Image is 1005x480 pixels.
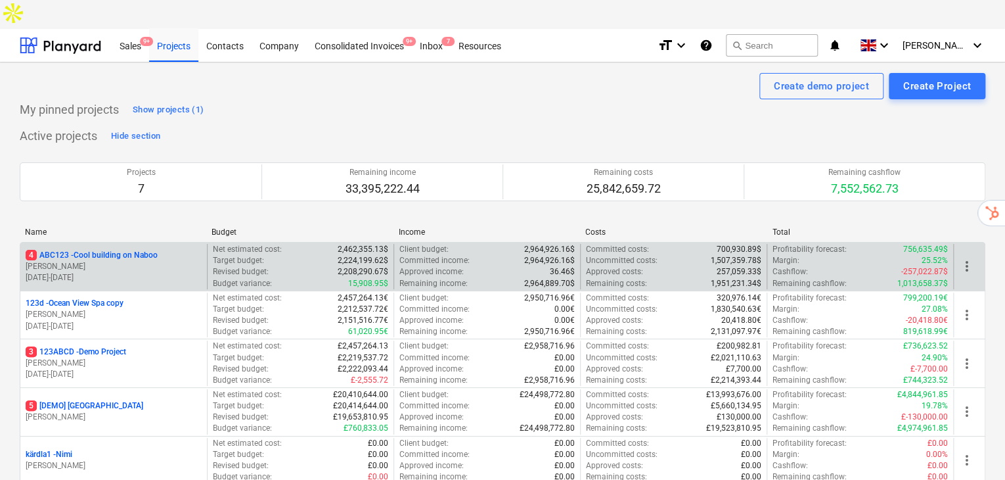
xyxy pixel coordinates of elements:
p: Revised budget : [213,460,269,471]
div: Income [399,228,575,237]
p: Remaining income : [399,423,468,434]
button: Create demo project [759,73,883,99]
span: more_vert [959,356,975,372]
p: 2,457,264.13€ [338,293,388,304]
p: Client budget : [399,244,449,255]
p: £0.00 [927,438,948,449]
p: Target budget : [213,255,264,266]
p: £2,457,264.13 [338,341,388,352]
a: Inbox7 [412,29,451,62]
p: -257,022.87$ [901,266,948,277]
p: Cashflow : [772,364,808,375]
p: Remaining cashflow : [772,423,847,434]
p: Margin : [772,304,799,315]
p: Committed costs : [586,341,649,352]
p: £-2,555.72 [351,375,388,386]
p: £0.00 [368,460,388,471]
p: £0.00 [927,460,948,471]
div: 4ABC123 -Cool building on Naboo[PERSON_NAME][DATE]-[DATE] [26,250,202,283]
a: Contacts [198,29,252,62]
i: keyboard_arrow_down [673,37,689,53]
p: £0.00 [554,412,575,423]
p: 2,131,097.97€ [711,326,761,337]
p: ABC123 - Cool building on Naboo [26,250,158,261]
p: Margin : [772,400,799,412]
p: Active projects [20,128,97,144]
p: 2,462,355.13$ [338,244,388,255]
p: £7,700.00 [726,364,761,375]
p: Margin : [772,449,799,460]
p: Remaining costs : [586,278,647,289]
p: £5,660,134.95 [711,400,761,412]
div: Inbox [412,28,451,62]
div: Costs [585,228,761,237]
p: Committed income : [399,400,470,412]
p: 2,224,199.62$ [338,255,388,266]
p: Uncommitted costs : [586,304,658,315]
div: 3123ABCD -Demo Project[PERSON_NAME][DATE]-[DATE] [26,347,202,380]
p: £-130,000.00 [901,412,948,423]
p: 0.00€ [554,315,575,326]
button: Create Project [889,73,985,99]
p: Approved income : [399,412,464,423]
p: Remaining costs [587,167,661,178]
a: Company [252,29,307,62]
p: Net estimated cost : [213,341,282,352]
p: 33,395,222.44 [346,181,420,197]
p: Remaining cashflow : [772,326,847,337]
p: 36.46$ [550,266,575,277]
div: Total [772,228,949,237]
p: 2,208,290.67$ [338,266,388,277]
p: Client budget : [399,438,449,449]
button: Hide section [108,126,164,147]
a: Sales9+ [112,29,149,62]
p: Remaining costs : [586,326,647,337]
p: Net estimated cost : [213,244,282,255]
p: Profitability forecast : [772,389,847,400]
div: Consolidated Invoices [307,28,412,62]
div: 5[DEMO] [GEOGRAPHIC_DATA][PERSON_NAME] [26,400,202,423]
span: more_vert [959,307,975,323]
i: Knowledge base [700,37,713,53]
p: £2,958,716.96 [524,375,575,386]
p: £736,623.52 [903,341,948,352]
p: £0.00 [368,449,388,460]
p: £0.00 [554,460,575,471]
p: 7,552,562.73 [828,181,901,197]
p: Revised budget : [213,412,269,423]
p: 25,842,659.72 [587,181,661,197]
span: 3 [26,347,37,357]
p: [DEMO] [GEOGRAPHIC_DATA] [26,400,143,412]
p: Cashflow : [772,412,808,423]
p: Committed income : [399,255,470,266]
p: Budget variance : [213,278,272,289]
p: £2,021,110.63 [711,352,761,364]
button: Search [726,34,818,57]
p: Client budget : [399,293,449,304]
p: Remaining costs : [586,375,647,386]
p: 15,908.95$ [348,278,388,289]
p: Margin : [772,255,799,266]
p: Budget variance : [213,375,272,386]
p: 1,951,231.34$ [711,278,761,289]
p: Committed income : [399,352,470,364]
p: Committed costs : [586,293,649,304]
p: Committed costs : [586,438,649,449]
p: Margin : [772,352,799,364]
p: 2,964,889.70$ [524,278,575,289]
p: Profitability forecast : [772,293,847,304]
div: Show projects (1) [133,103,204,118]
i: format_size [658,37,673,53]
div: Budget [212,228,388,237]
p: Remaining income [346,167,420,178]
p: [DATE] - [DATE] [26,369,202,380]
p: £24,498,772.80 [520,423,575,434]
p: 700,930.89$ [717,244,761,255]
p: Remaining cashflow [828,167,901,178]
p: £4,974,961.85 [897,423,948,434]
span: 4 [26,250,37,260]
p: Approved income : [399,315,464,326]
p: -20,418.80€ [906,315,948,326]
p: Cashflow : [772,460,808,471]
p: £130,000.00 [717,412,761,423]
